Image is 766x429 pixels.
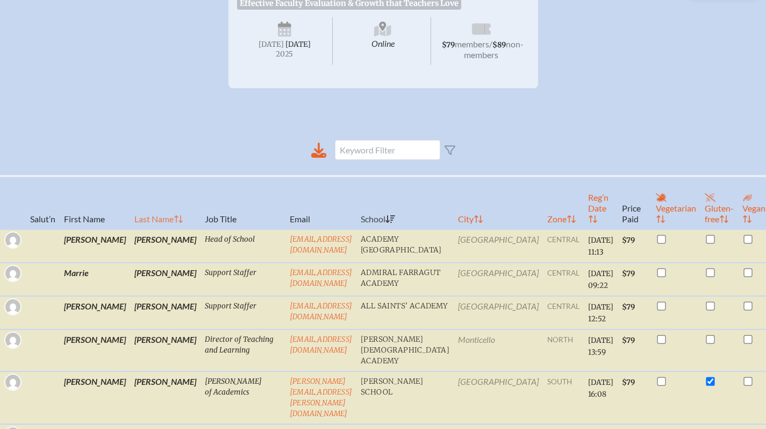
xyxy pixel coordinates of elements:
td: Admiral Farragut Academy [356,263,454,296]
td: central [543,229,584,263]
span: $89 [492,40,506,50]
span: $79 [622,269,635,278]
a: [EMAIL_ADDRESS][DOMAIN_NAME] [290,335,352,355]
span: $79 [622,336,635,345]
td: [PERSON_NAME] [130,371,201,424]
th: City [454,176,543,229]
a: [EMAIL_ADDRESS][DOMAIN_NAME] [290,301,352,321]
th: Last Name [130,176,201,229]
th: Salut’n [26,176,60,229]
span: [DATE] 09:22 [588,269,613,290]
span: non-members [464,39,524,60]
td: [PERSON_NAME] [60,371,130,424]
img: Gravatar [5,375,20,390]
img: Gravatar [5,266,20,281]
span: $79 [622,378,635,387]
td: Marrie [60,263,130,296]
th: Gluten-free [700,176,738,229]
th: Email [285,176,356,229]
span: [DATE] [285,40,311,49]
td: Director of Teaching and Learning [201,329,285,371]
span: [DATE] 16:08 [588,378,613,399]
td: [GEOGRAPHIC_DATA] [454,263,543,296]
th: Vegetarian [652,176,700,229]
td: [PERSON_NAME] [130,296,201,329]
td: [PERSON_NAME] [130,263,201,296]
td: [PERSON_NAME] of Academics [201,371,285,424]
td: north [543,329,584,371]
td: [PERSON_NAME] [130,229,201,263]
td: Monticello [454,329,543,371]
span: $79 [622,303,635,312]
td: [PERSON_NAME] [130,329,201,371]
input: Keyword Filter [335,140,440,160]
span: [DATE] 13:59 [588,336,613,357]
span: 2025 [246,50,324,58]
td: Academy [GEOGRAPHIC_DATA] [356,229,454,263]
th: Price Paid [618,176,652,229]
a: [EMAIL_ADDRESS][DOMAIN_NAME] [290,268,352,288]
img: Gravatar [5,233,20,248]
span: [DATE] 11:13 [588,236,613,257]
td: [PERSON_NAME] [60,329,130,371]
td: south [543,371,584,424]
td: [PERSON_NAME][DEMOGRAPHIC_DATA] Academy [356,329,454,371]
td: [PERSON_NAME] [60,296,130,329]
span: / [489,39,492,49]
td: [GEOGRAPHIC_DATA] [454,229,543,263]
span: [DATE] 12:52 [588,303,613,323]
span: $79 [622,236,635,245]
th: Reg’n Date [584,176,618,229]
th: Zone [543,176,584,229]
span: Online [335,17,431,65]
td: [PERSON_NAME] School [356,371,454,424]
img: Gravatar [5,333,20,348]
div: Download to CSV [311,143,326,158]
th: Job Title [201,176,285,229]
td: [GEOGRAPHIC_DATA] [454,296,543,329]
td: All Saints’ Academy [356,296,454,329]
span: $79 [442,40,455,50]
td: Support Staffer [201,263,285,296]
th: First Name [60,176,130,229]
td: [GEOGRAPHIC_DATA] [454,371,543,424]
td: central [543,263,584,296]
td: Head of School [201,229,285,263]
td: central [543,296,584,329]
td: Support Staffer [201,296,285,329]
a: [PERSON_NAME][EMAIL_ADDRESS][PERSON_NAME][DOMAIN_NAME] [290,377,352,418]
a: [EMAIL_ADDRESS][DOMAIN_NAME] [290,235,352,255]
span: [DATE] [259,40,284,49]
td: [PERSON_NAME] [60,229,130,263]
span: members [455,39,489,49]
img: Gravatar [5,299,20,314]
